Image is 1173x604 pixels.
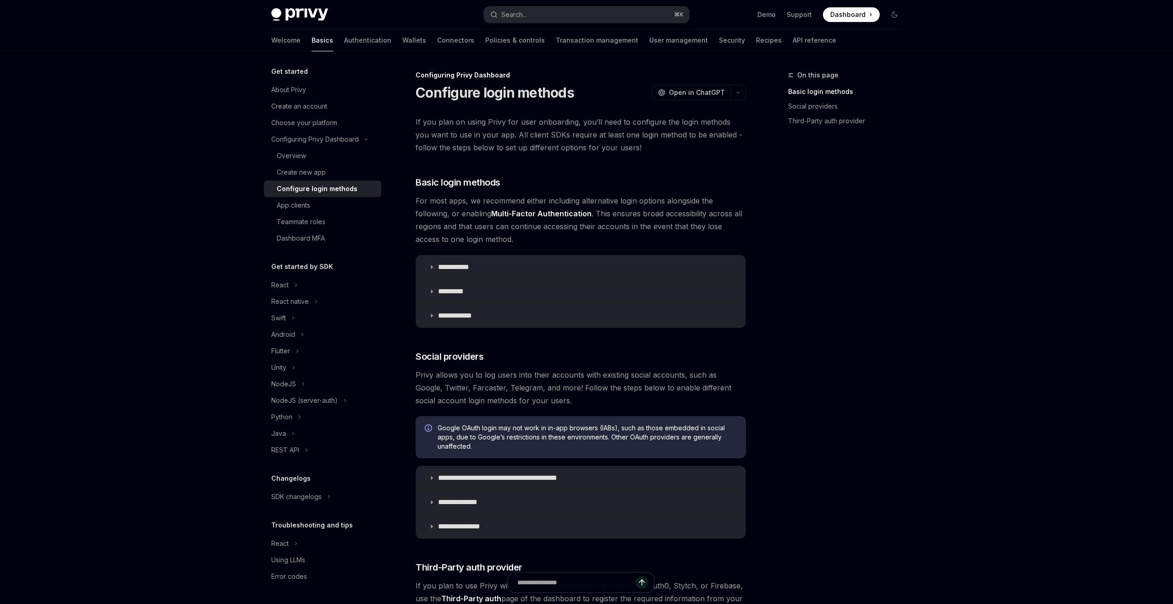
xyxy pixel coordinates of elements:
[416,176,500,189] span: Basic login methods
[830,10,866,19] span: Dashboard
[271,412,292,423] div: Python
[271,329,295,340] div: Android
[649,29,708,51] a: User management
[402,29,426,51] a: Wallets
[271,555,305,566] div: Using LLMs
[271,296,309,307] div: React native
[797,70,839,81] span: On this page
[271,538,289,549] div: React
[264,164,381,181] a: Create new app
[271,29,301,51] a: Welcome
[788,114,909,128] a: Third-Party auth provider
[437,29,474,51] a: Connectors
[788,84,909,99] a: Basic login methods
[887,7,902,22] button: Toggle dark mode
[652,85,730,100] button: Open in ChatGPT
[271,313,286,324] div: Swift
[277,233,325,244] div: Dashboard MFA
[425,424,434,434] svg: Info
[264,552,381,568] a: Using LLMs
[277,216,325,227] div: Teammate roles
[277,183,357,194] div: Configure login methods
[793,29,836,51] a: API reference
[416,194,746,246] span: For most apps, we recommend either including alternative login options alongside the following, o...
[823,7,880,22] a: Dashboard
[344,29,391,51] a: Authentication
[719,29,745,51] a: Security
[416,368,746,407] span: Privy allows you to log users into their accounts with existing social accounts, such as Google, ...
[271,346,290,357] div: Flutter
[264,197,381,214] a: App clients
[271,280,289,291] div: React
[271,362,286,373] div: Unity
[636,576,648,589] button: Send message
[271,84,306,95] div: About Privy
[264,230,381,247] a: Dashboard MFA
[416,84,574,101] h1: Configure login methods
[485,29,545,51] a: Policies & controls
[271,66,308,77] h5: Get started
[277,150,306,161] div: Overview
[501,9,527,20] div: Search...
[416,350,483,363] span: Social providers
[312,29,333,51] a: Basics
[271,261,333,272] h5: Get started by SDK
[271,117,337,128] div: Choose your platform
[271,520,353,531] h5: Troubleshooting and tips
[416,71,746,80] div: Configuring Privy Dashboard
[674,11,684,18] span: ⌘ K
[271,445,299,456] div: REST API
[264,181,381,197] a: Configure login methods
[756,29,782,51] a: Recipes
[277,167,326,178] div: Create new app
[271,395,338,406] div: NodeJS (server-auth)
[788,99,909,114] a: Social providers
[264,568,381,585] a: Error codes
[271,8,328,21] img: dark logo
[271,571,307,582] div: Error codes
[271,101,327,112] div: Create an account
[438,423,737,451] span: Google OAuth login may not work in in-app browsers (IABs), such as those embedded in social apps,...
[271,428,286,439] div: Java
[757,10,776,19] a: Demo
[271,491,322,502] div: SDK changelogs
[271,473,311,484] h5: Changelogs
[264,115,381,131] a: Choose your platform
[264,148,381,164] a: Overview
[277,200,310,211] div: App clients
[484,6,689,23] button: Search...⌘K
[271,134,359,145] div: Configuring Privy Dashboard
[416,115,746,154] span: If you plan on using Privy for user onboarding, you’ll need to configure the login methods you wa...
[264,214,381,230] a: Teammate roles
[416,561,522,574] span: Third-Party auth provider
[271,379,296,390] div: NodeJS
[787,10,812,19] a: Support
[556,29,638,51] a: Transaction management
[669,88,725,97] span: Open in ChatGPT
[264,82,381,98] a: About Privy
[264,98,381,115] a: Create an account
[491,209,592,219] a: Multi-Factor Authentication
